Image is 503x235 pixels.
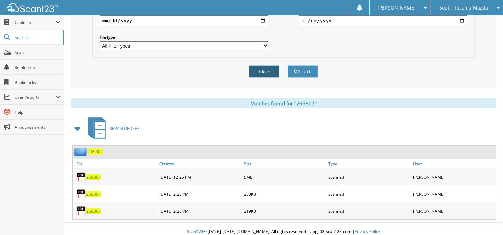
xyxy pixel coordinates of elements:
[327,204,411,218] div: scanned
[187,229,203,234] span: Scan123
[411,159,496,168] a: User
[242,187,327,201] div: 253KB
[15,20,56,25] span: Cabinets
[411,204,496,218] div: [PERSON_NAME]
[76,206,86,216] img: PDF.png
[15,94,56,100] span: User Reports
[378,6,416,10] span: [PERSON_NAME]
[86,191,101,197] a: 269307
[73,159,158,168] a: File
[15,35,59,40] span: Search
[288,65,318,78] button: Search
[355,229,380,234] a: Privacy Policy
[411,170,496,184] div: [PERSON_NAME]
[158,204,242,218] div: [DATE] 2:28 PM
[439,6,488,10] span: South Tacoma Mazda
[158,159,242,168] a: Created
[86,208,101,214] a: 269307
[84,115,140,142] a: REPAIR ORDERS
[100,15,268,26] input: start
[327,159,411,168] a: Type
[74,147,88,156] img: folder2.png
[86,174,101,180] a: 269307
[71,98,496,108] div: Matches found for "269307"
[242,204,327,218] div: 219KB
[15,79,60,85] span: Bookmarks
[76,189,86,199] img: PDF.png
[158,170,242,184] div: [DATE] 12:25 PM
[242,159,327,168] a: Size
[15,109,60,115] span: Help
[110,126,140,131] span: REPAIR ORDERS
[242,170,327,184] div: 5MB
[469,202,503,235] iframe: Chat Widget
[249,65,279,78] button: Clear
[327,187,411,201] div: scanned
[76,172,86,182] img: PDF.png
[158,187,242,201] div: [DATE] 2:28 PM
[7,3,58,12] img: scan123-logo-white.svg
[15,65,60,70] span: Reminders
[15,124,60,130] span: Announcements
[88,149,103,155] a: 269307
[100,34,268,40] label: File type
[411,187,496,201] div: [PERSON_NAME]
[299,15,467,26] input: end
[327,170,411,184] div: scanned
[15,50,60,55] span: Scan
